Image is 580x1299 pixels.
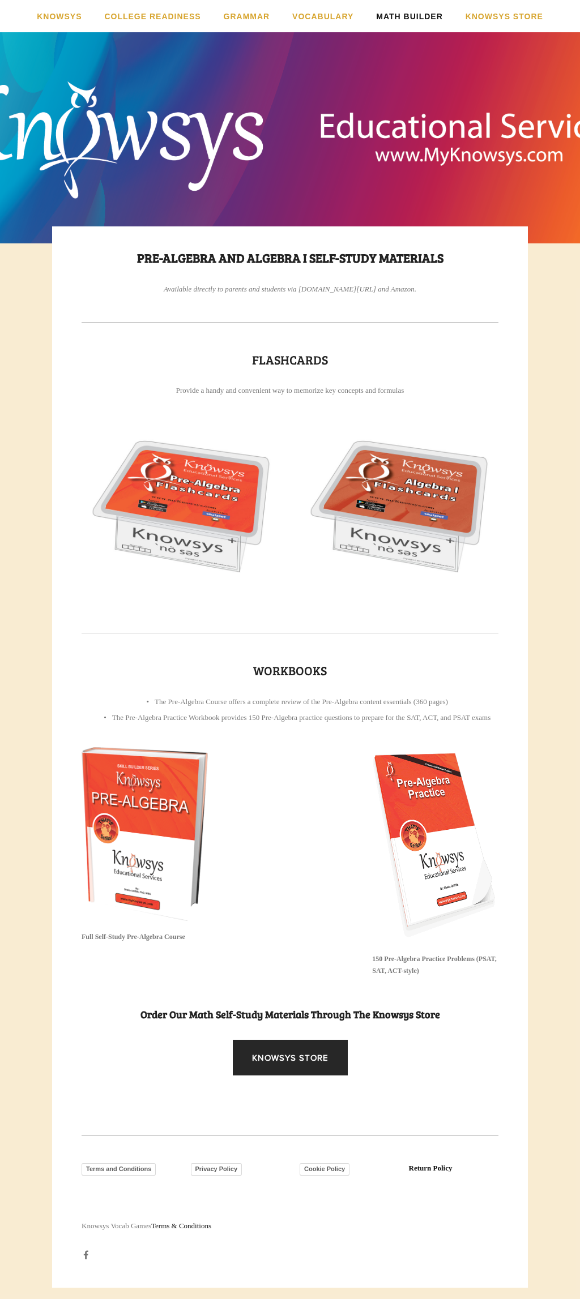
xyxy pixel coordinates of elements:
p: Provide a handy and convenient way to memorize key concepts and formulas [82,384,498,397]
p: The Pre-Algebra Course offers a complete review of the Pre-Algebra content essentials (360 pages) [104,696,498,708]
strong: 150 Pre-Algebra Practice Problems (PSAT, SAT, ACT-style) [372,955,496,974]
a: Terms and Conditions [82,1163,156,1176]
a: Cookie Policy [300,1163,349,1176]
strong: order our math Self-Study materials through the Knowsys Store [140,1008,440,1021]
img: 20190704 Vocab clamshells_laying down Pre-Algebra.jpg [82,416,280,606]
a: Knowsys Store [233,1040,348,1075]
img: Full Self-Study Pre-Algebra Course [82,747,208,921]
p: The Pre-Algebra Practice Workbook provides 150 Pre-Algebra practice questions to prepare for the ... [104,711,498,724]
p: Knowsys Vocab Games [82,1220,498,1232]
a: Knowsys Educational Services [133,49,447,202]
img: 150 Pre-Algebra Practice Problems (PSAT, SAT, ACT-style) [372,747,498,944]
a: Terms & Conditions [151,1221,211,1230]
h1: Flashcards [82,349,498,370]
a: Privacy Policy [191,1163,242,1176]
h1: Workbooks [82,660,498,680]
a: Return Policy [409,1164,453,1172]
em: Available directly to parents and students via [DOMAIN_NAME][URL] and Amazon. [164,285,416,293]
img: 20190704 Vocab clamshells_laying down Algebra I.jpg [300,416,498,606]
strong: Full Self-Study Pre-Algebra Course [82,933,185,941]
strong: Pre-Algebra and Algebra I Self-Study Materials [137,249,443,266]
